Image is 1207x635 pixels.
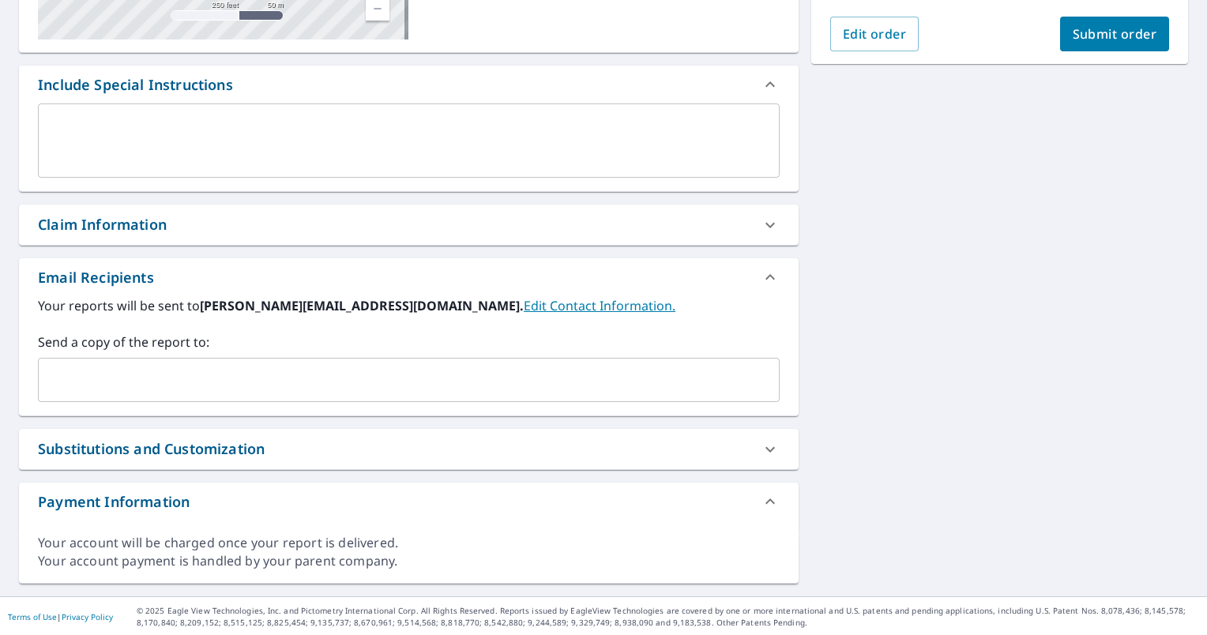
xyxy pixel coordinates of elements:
div: Email Recipients [19,258,799,296]
label: Send a copy of the report to: [38,333,780,351]
p: © 2025 Eagle View Technologies, Inc. and Pictometry International Corp. All Rights Reserved. Repo... [137,605,1199,629]
div: Payment Information [19,483,799,520]
div: Claim Information [19,205,799,245]
button: Submit order [1060,17,1170,51]
div: Payment Information [38,491,190,513]
b: [PERSON_NAME][EMAIL_ADDRESS][DOMAIN_NAME]. [200,297,524,314]
label: Your reports will be sent to [38,296,780,315]
div: Claim Information [38,214,167,235]
a: EditContactInfo [524,297,675,314]
span: Edit order [843,25,907,43]
span: Submit order [1073,25,1157,43]
a: Privacy Policy [62,611,113,622]
div: Your account will be charged once your report is delivered. [38,534,780,552]
div: Substitutions and Customization [38,438,265,460]
div: Include Special Instructions [19,66,799,103]
div: Your account payment is handled by your parent company. [38,552,780,570]
div: Include Special Instructions [38,74,233,96]
div: Substitutions and Customization [19,429,799,469]
div: Email Recipients [38,267,154,288]
a: Terms of Use [8,611,57,622]
button: Edit order [830,17,919,51]
p: | [8,612,113,622]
